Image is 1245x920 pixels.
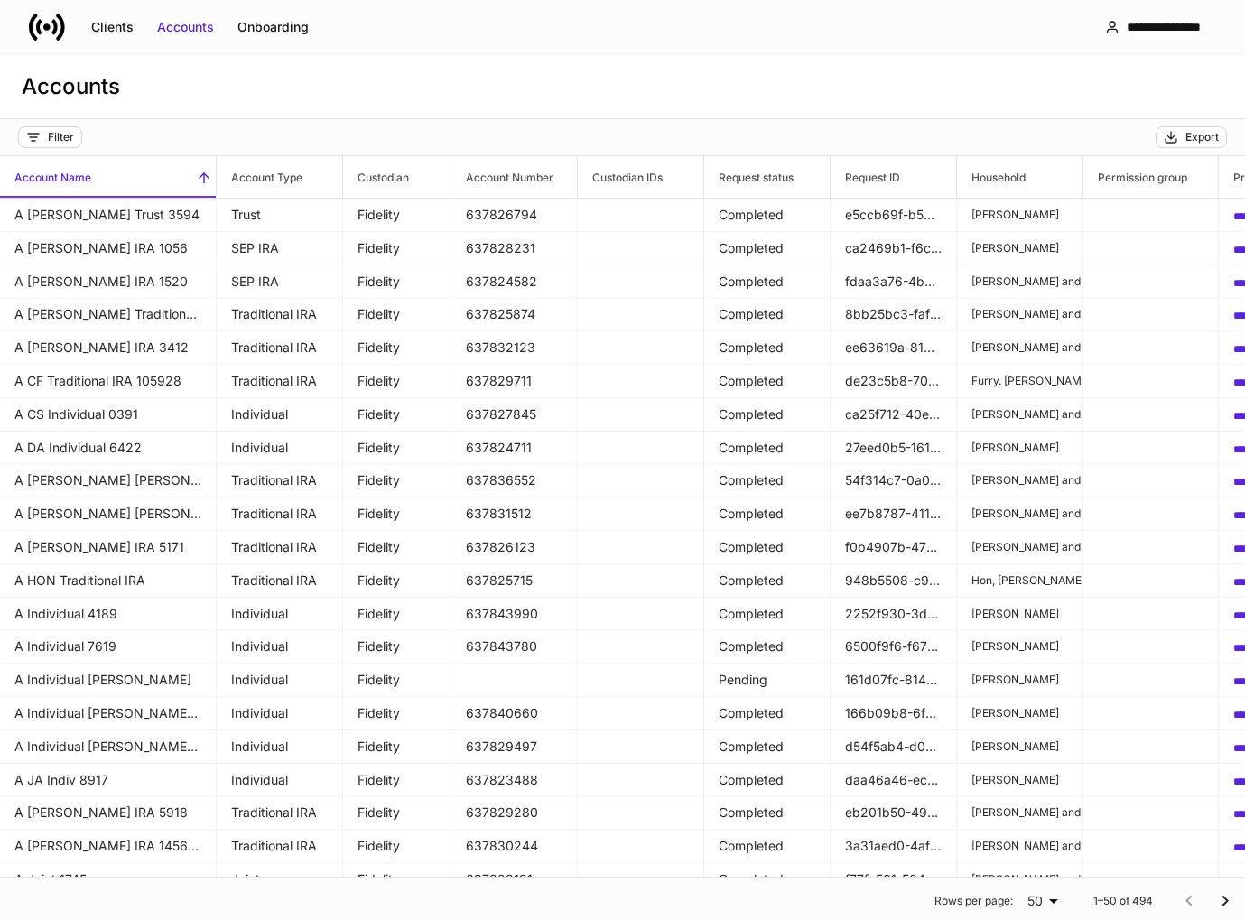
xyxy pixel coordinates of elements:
[704,664,831,697] td: Pending
[451,497,578,531] td: 637831512
[934,894,1013,908] p: Rows per page:
[217,464,343,497] td: Traditional IRA
[343,564,451,598] td: Fidelity
[1083,169,1187,186] h6: Permission group
[831,169,900,186] h6: Request ID
[18,126,82,148] button: Filter
[237,18,309,36] div: Onboarding
[704,199,831,232] td: Completed
[343,432,451,465] td: Fidelity
[1020,892,1064,910] div: 50
[971,208,1068,222] p: [PERSON_NAME]
[704,796,831,830] td: Completed
[217,432,343,465] td: Individual
[831,796,957,830] td: eb201b50-49b5-4dd8-a487-507d0dddf1b6
[578,156,703,198] span: Custodian IDs
[831,630,957,664] td: 6500f9f6-f672-4ba7-a4fd-dd20661e01d4
[217,764,343,797] td: Individual
[343,398,451,432] td: Fidelity
[971,805,1068,820] p: [PERSON_NAME] and [PERSON_NAME]
[971,307,1068,321] p: [PERSON_NAME] and [PERSON_NAME]
[343,199,451,232] td: Fidelity
[217,564,343,598] td: Traditional IRA
[451,630,578,664] td: 637843780
[971,241,1068,256] p: [PERSON_NAME]
[971,607,1068,621] p: [PERSON_NAME]
[451,331,578,365] td: 637832123
[1083,156,1218,198] span: Permission group
[971,706,1068,720] p: [PERSON_NAME]
[79,13,145,42] button: Clients
[831,365,957,398] td: de23c5b8-7004-46e8-aa9b-ff1c4ab888b9
[831,265,957,299] td: fdaa3a76-4be6-4c3d-a70d-2783c37bc314
[704,232,831,265] td: Completed
[217,497,343,531] td: Traditional IRA
[217,331,343,365] td: Traditional IRA
[343,298,451,331] td: Fidelity
[217,730,343,764] td: Individual
[217,830,343,863] td: Traditional IRA
[451,564,578,598] td: 637825715
[217,398,343,432] td: Individual
[1185,130,1219,144] div: Export
[91,18,134,36] div: Clients
[451,156,577,198] span: Account Number
[831,199,957,232] td: e5ccb69f-b5d2-4e3c-b9dd-d1008a6a2783
[704,598,831,631] td: Completed
[578,169,663,186] h6: Custodian IDs
[704,398,831,432] td: Completed
[1207,883,1243,919] button: Go to next page
[217,598,343,631] td: Individual
[145,13,226,42] button: Accounts
[451,730,578,764] td: 637829497
[704,497,831,531] td: Completed
[451,830,578,863] td: 637830244
[704,365,831,398] td: Completed
[831,432,957,465] td: 27eed0b5-1618-4d40-a74f-c82af243311f
[704,863,831,897] td: Completed
[704,331,831,365] td: Completed
[971,441,1068,455] p: [PERSON_NAME]
[971,573,1068,588] p: Hon, [PERSON_NAME]
[451,697,578,730] td: 637840660
[217,169,302,186] h6: Account Type
[343,331,451,365] td: Fidelity
[343,730,451,764] td: Fidelity
[831,730,957,764] td: d54f5ab4-d0e2-4e7d-b2bd-50b19f85a4cf
[957,169,1026,186] h6: Household
[217,199,343,232] td: Trust
[831,232,957,265] td: ca2469b1-f6c3-4365-8815-b40ab6401042
[22,72,120,101] h3: Accounts
[831,398,957,432] td: ca25f712-40ed-40f8-ac84-90b54359ae68
[831,697,957,730] td: 166b09b8-6fe1-4627-8db4-248f8bf328ce
[451,199,578,232] td: 637826794
[343,365,451,398] td: Fidelity
[704,697,831,730] td: Completed
[831,531,957,564] td: f0b4907b-472b-4f55-afec-f89c8cbb64c0
[704,265,831,299] td: Completed
[451,232,578,265] td: 637828231
[343,169,409,186] h6: Custodian
[217,365,343,398] td: Traditional IRA
[451,863,578,897] td: 637828191
[343,265,451,299] td: Fidelity
[217,863,343,897] td: Joint
[343,156,451,198] span: Custodian
[451,531,578,564] td: 637826123
[451,598,578,631] td: 637843990
[971,274,1068,289] p: [PERSON_NAME] and [PERSON_NAME]
[704,531,831,564] td: Completed
[217,232,343,265] td: SEP IRA
[831,497,957,531] td: ee7b8787-4113-45a4-ba1b-38262c506143
[451,265,578,299] td: 637824582
[704,464,831,497] td: Completed
[343,630,451,664] td: Fidelity
[217,697,343,730] td: Individual
[217,664,343,697] td: Individual
[831,863,957,897] td: f77fa501-5642-4d12-91ba-3710aeb7db2f
[451,432,578,465] td: 637824711
[343,796,451,830] td: Fidelity
[343,531,451,564] td: Fidelity
[343,464,451,497] td: Fidelity
[971,340,1068,355] p: [PERSON_NAME] and [PERSON_NAME]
